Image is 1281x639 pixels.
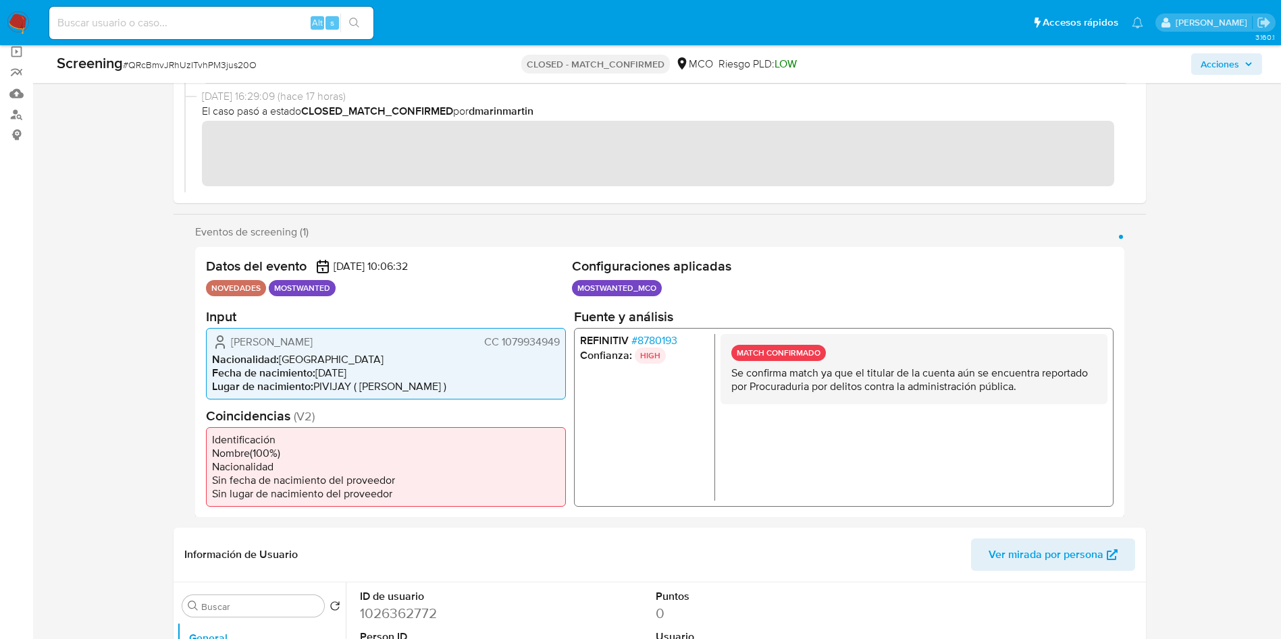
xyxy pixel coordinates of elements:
[656,604,839,623] dd: 0
[312,16,323,29] span: Alt
[989,538,1103,571] span: Ver mirada por persona
[521,55,670,74] p: CLOSED - MATCH_CONFIRMED
[330,16,334,29] span: s
[123,58,257,72] span: # QRcBmvJRhUzITvhPM3jus20O
[1176,16,1252,29] p: damian.rodriguez@mercadolibre.com
[775,56,797,72] span: LOW
[1201,53,1239,75] span: Acciones
[675,57,713,72] div: MCO
[656,589,839,604] dt: Puntos
[1255,32,1274,43] span: 3.160.1
[57,52,123,74] b: Screening
[1043,16,1118,30] span: Accesos rápidos
[360,604,544,623] dd: 1026362772
[1191,53,1262,75] button: Acciones
[340,13,368,32] button: search-icon
[49,14,373,32] input: Buscar usuario o caso...
[1132,17,1143,28] a: Notificaciones
[360,589,544,604] dt: ID de usuario
[201,601,319,613] input: Buscar
[188,601,199,611] button: Buscar
[1257,16,1271,30] a: Salir
[184,548,298,561] h1: Información de Usuario
[330,601,340,615] button: Volver al orden por defecto
[718,57,797,72] span: Riesgo PLD:
[971,538,1135,571] button: Ver mirada por persona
